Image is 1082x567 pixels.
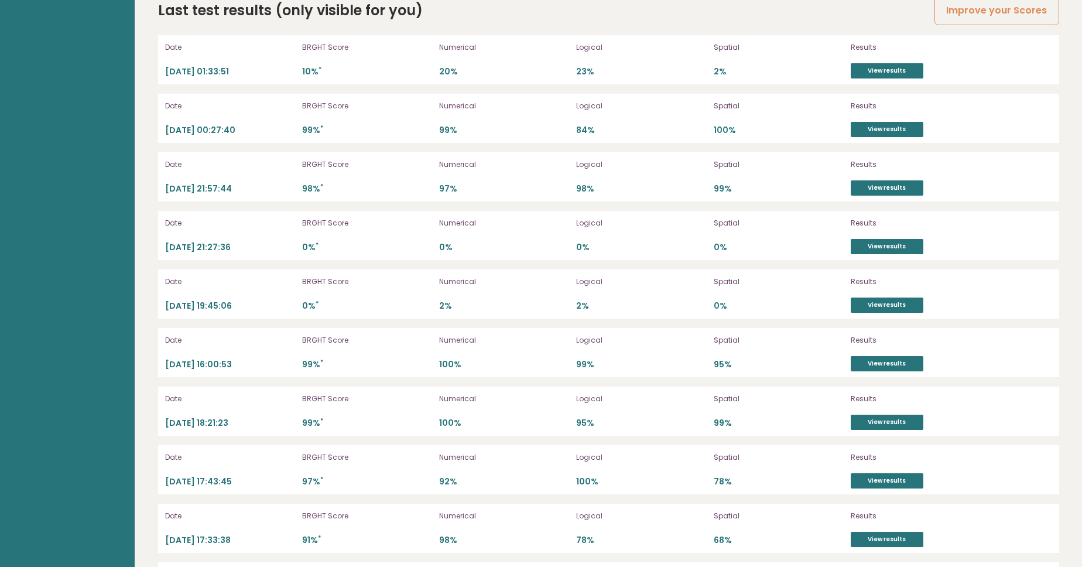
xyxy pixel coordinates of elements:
[302,394,432,404] p: BRGHT Score
[302,511,432,521] p: BRGHT Score
[851,415,923,430] a: View results
[576,276,706,287] p: Logical
[439,218,569,228] p: Numerical
[576,394,706,404] p: Logical
[302,159,432,170] p: BRGHT Score
[576,418,706,429] p: 95%
[439,394,569,404] p: Numerical
[851,180,923,196] a: View results
[714,476,844,487] p: 78%
[165,101,295,111] p: Date
[714,66,844,77] p: 2%
[439,418,569,429] p: 100%
[302,101,432,111] p: BRGHT Score
[851,218,974,228] p: Results
[714,359,844,370] p: 95%
[851,452,974,463] p: Results
[439,242,569,253] p: 0%
[165,159,295,170] p: Date
[714,300,844,312] p: 0%
[165,183,295,194] p: [DATE] 21:57:44
[302,452,432,463] p: BRGHT Score
[714,42,844,53] p: Spatial
[165,242,295,253] p: [DATE] 21:27:36
[165,125,295,136] p: [DATE] 00:27:40
[165,535,295,546] p: [DATE] 17:33:38
[576,42,706,53] p: Logical
[439,335,569,346] p: Numerical
[302,42,432,53] p: BRGHT Score
[439,511,569,521] p: Numerical
[302,183,432,194] p: 98%
[165,276,295,287] p: Date
[576,359,706,370] p: 99%
[165,511,295,521] p: Date
[302,242,432,253] p: 0%
[165,394,295,404] p: Date
[576,218,706,228] p: Logical
[714,242,844,253] p: 0%
[576,66,706,77] p: 23%
[714,101,844,111] p: Spatial
[851,63,923,78] a: View results
[302,300,432,312] p: 0%
[851,42,974,53] p: Results
[851,532,923,547] a: View results
[439,66,569,77] p: 20%
[851,298,923,313] a: View results
[302,359,432,370] p: 99%
[714,335,844,346] p: Spatial
[439,101,569,111] p: Numerical
[302,66,432,77] p: 10%
[714,418,844,429] p: 99%
[165,300,295,312] p: [DATE] 19:45:06
[851,276,974,287] p: Results
[576,300,706,312] p: 2%
[714,394,844,404] p: Spatial
[165,335,295,346] p: Date
[576,159,706,170] p: Logical
[439,125,569,136] p: 99%
[302,125,432,136] p: 99%
[165,42,295,53] p: Date
[439,42,569,53] p: Numerical
[576,101,706,111] p: Logical
[165,359,295,370] p: [DATE] 16:00:53
[439,476,569,487] p: 92%
[714,125,844,136] p: 100%
[576,452,706,463] p: Logical
[302,476,432,487] p: 97%
[851,239,923,254] a: View results
[439,159,569,170] p: Numerical
[165,418,295,429] p: [DATE] 18:21:23
[714,276,844,287] p: Spatial
[851,511,974,521] p: Results
[302,335,432,346] p: BRGHT Score
[576,183,706,194] p: 98%
[439,183,569,194] p: 97%
[302,276,432,287] p: BRGHT Score
[576,335,706,346] p: Logical
[576,535,706,546] p: 78%
[439,300,569,312] p: 2%
[576,476,706,487] p: 100%
[302,218,432,228] p: BRGHT Score
[851,335,974,346] p: Results
[714,183,844,194] p: 99%
[714,218,844,228] p: Spatial
[165,218,295,228] p: Date
[576,242,706,253] p: 0%
[576,511,706,521] p: Logical
[439,276,569,287] p: Numerical
[851,122,923,137] a: View results
[851,101,974,111] p: Results
[714,535,844,546] p: 68%
[851,356,923,371] a: View results
[165,452,295,463] p: Date
[302,535,432,546] p: 91%
[439,535,569,546] p: 98%
[576,125,706,136] p: 84%
[302,418,432,429] p: 99%
[165,476,295,487] p: [DATE] 17:43:45
[851,159,974,170] p: Results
